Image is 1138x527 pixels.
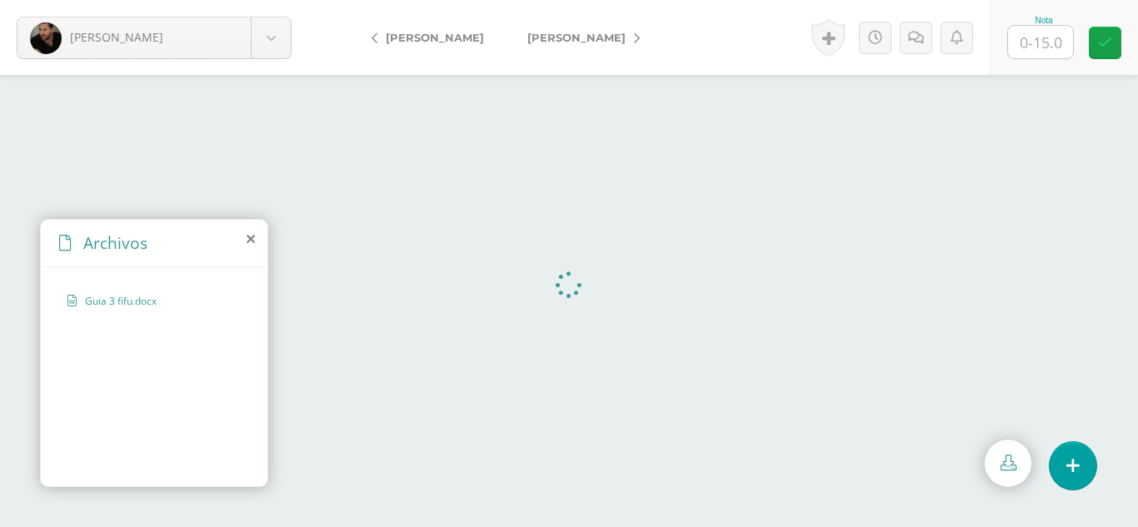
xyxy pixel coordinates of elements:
[386,31,484,44] span: [PERSON_NAME]
[527,31,626,44] span: [PERSON_NAME]
[83,231,147,254] span: Archivos
[70,29,163,45] span: [PERSON_NAME]
[1007,16,1081,25] div: Nota
[30,22,62,54] img: c07654820fccc7930e56eef13395f6fc.png
[1008,26,1073,58] input: 0-15.0
[85,294,222,308] span: Guia 3 fifu.docx
[506,17,653,57] a: [PERSON_NAME]
[358,17,506,57] a: [PERSON_NAME]
[247,232,255,246] i: close
[17,17,291,58] a: [PERSON_NAME]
